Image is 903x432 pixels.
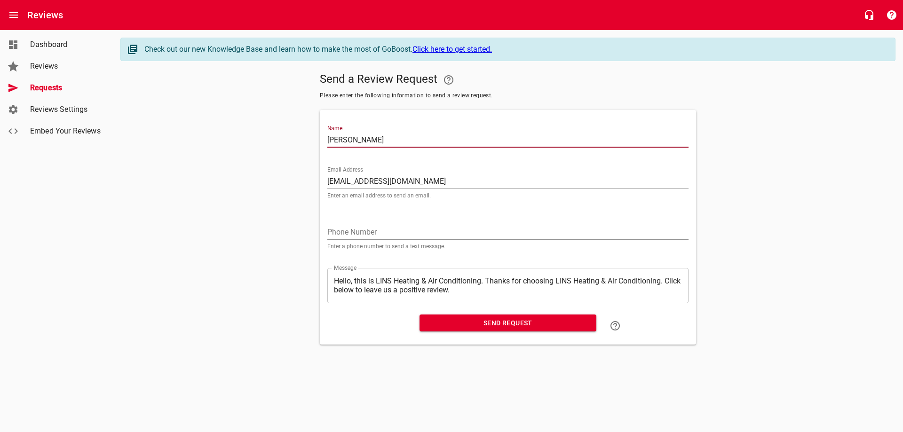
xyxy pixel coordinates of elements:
[420,314,596,332] button: Send Request
[858,4,880,26] button: Live Chat
[320,91,696,101] span: Please enter the following information to send a review request.
[30,39,102,50] span: Dashboard
[437,69,460,91] a: Your Google or Facebook account must be connected to "Send a Review Request"
[327,167,363,173] label: Email Address
[27,8,63,23] h6: Reviews
[144,44,886,55] div: Check out our new Knowledge Base and learn how to make the most of GoBoost.
[427,317,589,329] span: Send Request
[30,126,102,137] span: Embed Your Reviews
[320,69,696,91] h5: Send a Review Request
[327,126,342,131] label: Name
[2,4,25,26] button: Open drawer
[30,61,102,72] span: Reviews
[327,243,689,249] p: Enter a phone number to send a text message.
[30,82,102,94] span: Requests
[604,314,626,337] a: Learn how to "Send a Review Request"
[880,4,903,26] button: Support Portal
[30,104,102,115] span: Reviews Settings
[412,45,492,54] a: Click here to get started.
[334,276,682,294] textarea: Hello, this is LINS Heating & Air Conditioning. Thanks for choosing LINS Heating & Air Conditioni...
[327,193,689,198] p: Enter an email address to send an email.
